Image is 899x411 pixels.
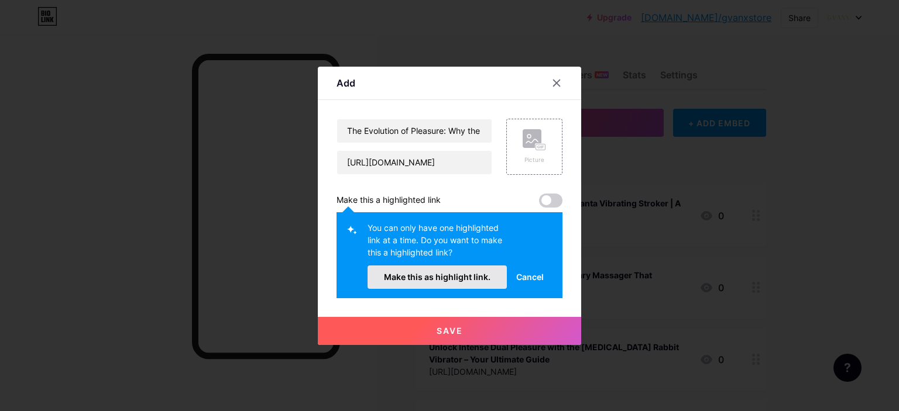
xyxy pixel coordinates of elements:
div: Make this a highlighted link [337,194,441,208]
div: Picture [523,156,546,164]
input: URL [337,151,492,174]
button: Cancel [507,265,553,289]
span: Cancel [516,271,544,283]
div: Add [337,76,355,90]
input: Title [337,119,492,143]
div: You can only have one highlighted link at a time. Do you want to make this a highlighted link? [368,222,507,265]
button: Make this as highlight link. [368,265,507,289]
span: Make this as highlight link. [384,272,490,282]
button: Save [318,317,581,345]
span: Save [437,326,463,336]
